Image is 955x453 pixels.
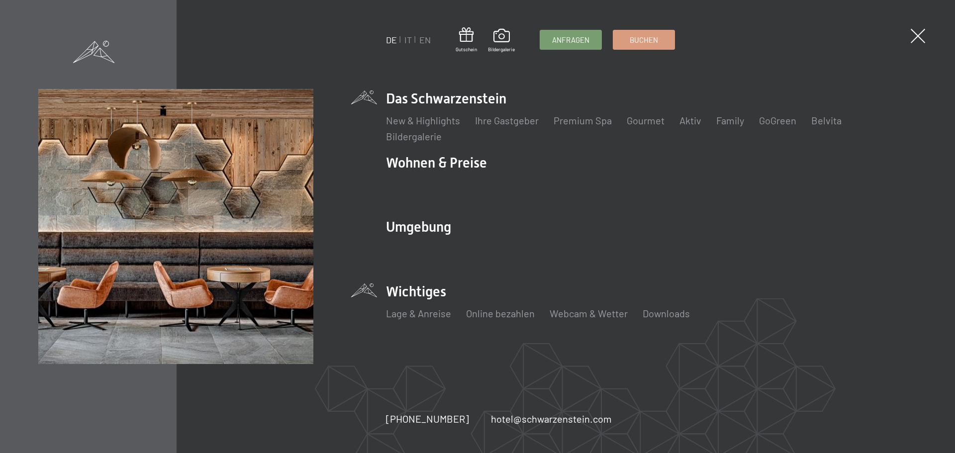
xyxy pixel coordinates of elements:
[488,46,515,53] span: Bildergalerie
[456,46,477,53] span: Gutschein
[716,114,744,126] a: Family
[404,34,412,45] a: IT
[759,114,796,126] a: GoGreen
[386,307,451,319] a: Lage & Anreise
[554,114,612,126] a: Premium Spa
[491,412,612,426] a: hotel@schwarzenstein.com
[386,413,469,425] span: [PHONE_NUMBER]
[679,114,701,126] a: Aktiv
[386,412,469,426] a: [PHONE_NUMBER]
[630,35,658,45] span: Buchen
[540,30,601,49] a: Anfragen
[811,114,842,126] a: Belvita
[627,114,665,126] a: Gourmet
[386,130,442,142] a: Bildergalerie
[466,307,535,319] a: Online bezahlen
[475,114,539,126] a: Ihre Gastgeber
[386,34,397,45] a: DE
[386,114,460,126] a: New & Highlights
[550,307,628,319] a: Webcam & Wetter
[552,35,589,45] span: Anfragen
[643,307,690,319] a: Downloads
[488,29,515,53] a: Bildergalerie
[613,30,674,49] a: Buchen
[38,89,313,364] img: Wellnesshotels - Bar - Spieltische - Kinderunterhaltung
[456,27,477,53] a: Gutschein
[419,34,431,45] a: EN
